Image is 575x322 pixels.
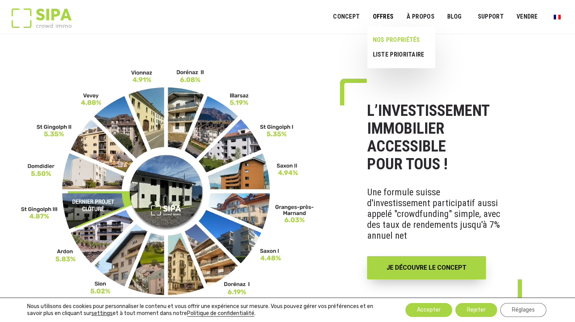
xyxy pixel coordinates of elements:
[367,33,429,47] a: NOS PROPRIÉTÉS
[500,303,546,317] button: Réglages
[367,256,486,279] a: JE DÉCOUVRE LE CONCEPT
[367,181,505,247] p: Une formule suisse d'investissement participatif aussi appelé "crowdfunding" simple, avec des tau...
[187,310,254,317] a: Politique de confidentialité
[328,8,365,26] a: Concept
[21,69,314,312] img: FR-_3__11zon
[473,8,509,26] a: SUPPORT
[536,285,575,322] div: Widget de chat
[367,102,505,173] h1: L’INVESTISSEMENT IMMOBILIER ACCESSIBLE POUR TOUS !
[455,303,497,317] button: Rejeter
[536,285,575,322] iframe: Chat Widget
[511,8,543,26] a: VENDRE
[91,310,113,317] button: settings
[442,8,467,26] a: Blog
[27,303,386,317] p: Nous utilisons des cookies pour personnaliser le contenu et vous offrir une expérience sur mesure...
[554,15,561,19] img: Français
[405,303,452,317] button: Accepter
[367,47,429,62] a: LISTE PRIORITAIRE
[333,7,563,26] nav: Menu principal
[549,9,566,24] a: Passer à
[401,8,439,26] a: À PROPOS
[367,8,398,26] a: OFFRES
